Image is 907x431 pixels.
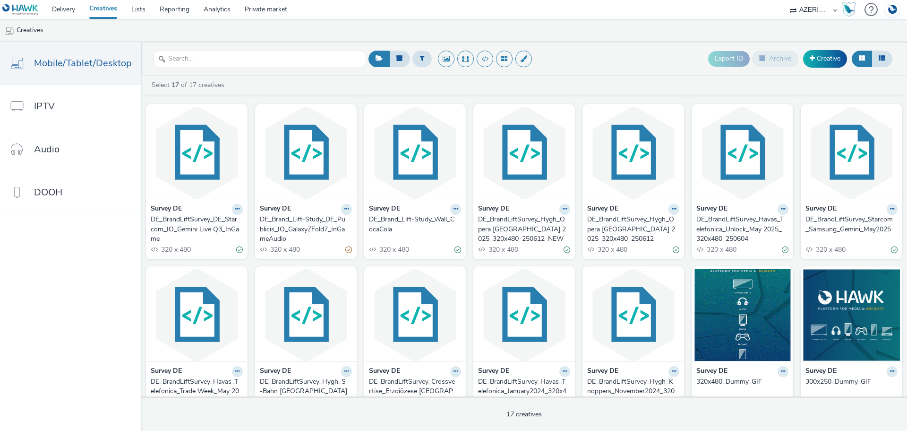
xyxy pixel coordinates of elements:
img: DE_BrandLiftSurvey_Havas_Telefonica_January2024_320x480_250116 visual [476,269,573,361]
div: DE_BrandLiftSurvey_DE_Starcom_IO_Gemini Live Q3_InGame [151,215,239,244]
span: 320 x 480 [160,245,191,254]
a: Select of 17 creatives [151,80,228,89]
button: Grid [852,51,872,67]
div: DE_BrandLiftSurvey_Hygh_Knoppers_November2024_320x480_241104 [587,377,676,406]
a: Creative [803,50,847,67]
a: 320x480_Dummy_GIF [696,377,788,387]
a: DE_BrandLiftSurvey_Hygh_Opera [GEOGRAPHIC_DATA] 2025_320x480_250612 [587,215,679,244]
span: DOOH [34,185,62,199]
div: Valid [782,245,788,255]
img: DE_BrandLiftSurvey_Havas_Telefonica_Trade Week_May 2025_320x480_250508 visual [148,269,245,361]
div: DE_BrandLiftSurvey_Havas_Telefonica_Unlock_May 2025_320x480_250604 [696,215,785,244]
div: Valid [564,245,570,255]
a: DE_BrandLiftSurvey_Hygh_S-Bahn [GEOGRAPHIC_DATA] 2025_320x480_250428 [260,377,352,406]
a: 300x250_Dummy_GIF [805,377,898,387]
a: DE_BrandLiftSurvey_Crossvertise_Erzdiözese [GEOGRAPHIC_DATA] 2025_320x480_250428 [369,377,461,406]
a: DE_BrandLiftSurvey_Hygh_Knoppers_November2024_320x480_241104 [587,377,679,406]
img: DE_BrandLiftSurvey_Crossvertise_Erzdiözese Freiburg_April 2025_320x480_250428 visual [367,269,463,361]
a: DE_Brand_Lift-Study_DE_Publicis_IO_GalaxyZFold7_InGameAudio [260,215,352,244]
div: 300x250_Dummy_GIF [805,377,894,387]
span: 320 x 480 [597,245,627,254]
img: DE_Brand_Lift-Study_Wall_CocaCola visual [367,106,463,199]
img: Account DE [885,2,899,18]
div: Valid [891,245,898,255]
span: 320 x 480 [815,245,846,254]
button: Table [872,51,892,67]
div: DE_Brand_Lift-Study_DE_Publicis_IO_GalaxyZFold7_InGameAudio [260,215,348,244]
div: DE_BrandLiftSurvey_Hygh_Opera [GEOGRAPHIC_DATA] 2025_320x480_250612_NEW [478,215,566,244]
div: DE_BrandLiftSurvey_Hygh_Opera [GEOGRAPHIC_DATA] 2025_320x480_250612 [587,215,676,244]
span: 320 x 480 [488,245,518,254]
a: DE_BrandLiftSurvey_Hygh_Opera [GEOGRAPHIC_DATA] 2025_320x480_250612_NEW [478,215,570,244]
span: 320 x 480 [378,245,409,254]
img: DE_BrandLiftSurvey_Havas_Telefonica_Unlock_May 2025_320x480_250604 visual [694,106,791,199]
strong: Survey DE [151,204,182,215]
a: DE_BrandLiftSurvey_Starcom_Samsung_Gemini_May2025 [805,215,898,234]
div: Valid [236,245,243,255]
a: DE_Brand_Lift-Study_Wall_CocaCola [369,215,461,234]
a: DE_BrandLiftSurvey_Havas_Telefonica_January2024_320x480_250116 [478,377,570,406]
img: DE_BrandLiftSurvey_DE_Starcom_IO_Gemini Live Q3_InGame visual [148,106,245,199]
div: Valid [454,245,461,255]
img: DE_BrandLiftSurvey_Hygh_Opera Hamburg_June 2025_320x480_250612 visual [585,106,682,199]
button: Archive [752,51,798,67]
div: Partially valid [345,245,352,255]
strong: Survey DE [478,366,509,377]
img: DE_Brand_Lift-Study_DE_Publicis_IO_GalaxyZFold7_InGameAudio visual [257,106,354,199]
strong: Survey DE [696,204,727,215]
strong: Survey DE [369,366,400,377]
span: 320 x 480 [269,245,300,254]
img: undefined Logo [2,4,39,16]
strong: Survey DE [260,366,291,377]
img: Hawk Academy [842,2,856,17]
img: DE_BrandLiftSurvey_Hygh_Knoppers_November2024_320x480_241104 visual [585,269,682,361]
div: DE_BrandLiftSurvey_Crossvertise_Erzdiözese [GEOGRAPHIC_DATA] 2025_320x480_250428 [369,377,457,406]
div: Valid [673,245,679,255]
button: Export ID [708,51,750,66]
a: DE_BrandLiftSurvey_Havas_Telefonica_Unlock_May 2025_320x480_250604 [696,215,788,244]
strong: Survey DE [805,366,837,377]
img: 300x250_Dummy_GIF visual [803,269,900,361]
div: DE_BrandLiftSurvey_Havas_Telefonica_Trade Week_May 2025_320x480_250508 [151,377,239,406]
div: DE_BrandLiftSurvey_Hygh_S-Bahn [GEOGRAPHIC_DATA] 2025_320x480_250428 [260,377,348,406]
div: DE_BrandLiftSurvey_Starcom_Samsung_Gemini_May2025 [805,215,894,234]
span: 320 x 480 [706,245,736,254]
div: DE_Brand_Lift-Study_Wall_CocaCola [369,215,457,234]
strong: Survey DE [151,366,182,377]
strong: Survey DE [805,204,837,215]
strong: Survey DE [369,204,400,215]
div: 320x480_Dummy_GIF [696,377,785,387]
strong: Survey DE [260,204,291,215]
img: DE_BrandLiftSurvey_Starcom_Samsung_Gemini_May2025 visual [803,106,900,199]
span: 17 creatives [506,410,542,419]
a: DE_BrandLiftSurvey_Havas_Telefonica_Trade Week_May 2025_320x480_250508 [151,377,243,406]
span: Mobile/Tablet/Desktop [34,56,132,70]
img: mobile [5,26,14,35]
strong: Survey DE [587,204,618,215]
img: 320x480_Dummy_GIF visual [694,269,791,361]
a: Hawk Academy [842,2,860,17]
strong: Survey DE [478,204,509,215]
strong: Survey DE [696,366,727,377]
strong: Survey DE [587,366,618,377]
img: DE_BrandLiftSurvey_Hygh_S-Bahn Berlin_April 2025_320x480_250428 visual [257,269,354,361]
strong: 17 [171,80,179,89]
div: DE_BrandLiftSurvey_Havas_Telefonica_January2024_320x480_250116 [478,377,566,406]
a: DE_BrandLiftSurvey_DE_Starcom_IO_Gemini Live Q3_InGame [151,215,243,244]
input: Search... [154,51,366,67]
span: Audio [34,142,60,156]
span: IPTV [34,99,55,113]
img: DE_BrandLiftSurvey_Hygh_Opera Hamburg_June 2025_320x480_250612_NEW visual [476,106,573,199]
